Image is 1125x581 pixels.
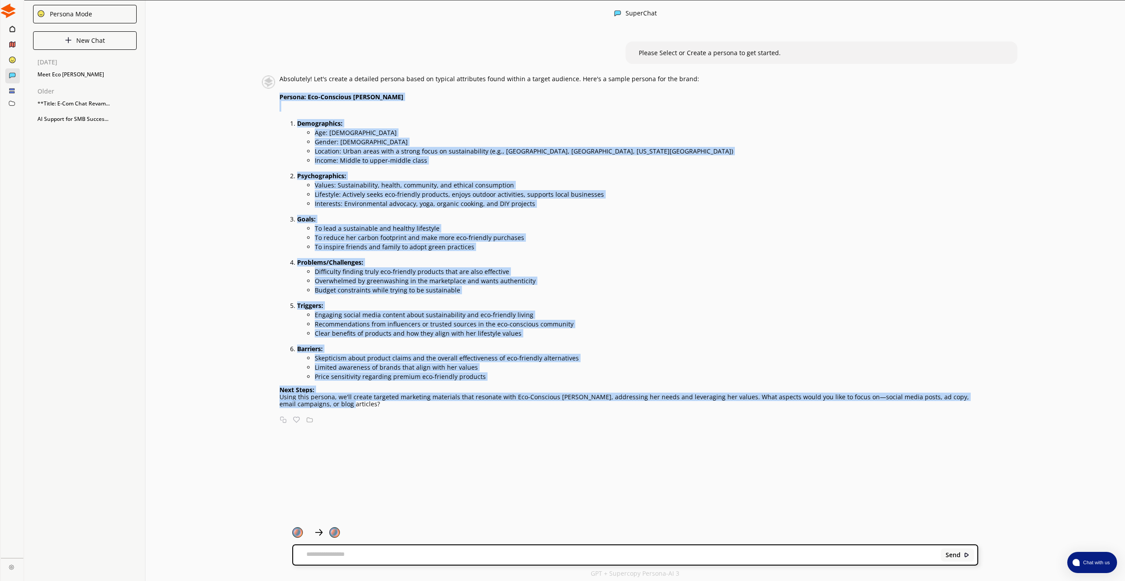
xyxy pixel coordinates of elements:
b: Send [946,551,961,559]
img: Close [262,75,275,89]
strong: Barriers: [297,345,323,353]
strong: Persona: Eco-Conscious [PERSON_NAME] [279,93,403,101]
img: Favorite [293,416,300,423]
strong: Next Steps: [279,386,314,394]
p: Lifestyle: Actively seeks eco-friendly products, enjoys outdoor activities, supports local busine... [315,191,978,198]
p: New Chat [76,37,105,44]
img: Close [614,10,621,17]
p: GPT + Supercopy Persona-AI 3 [591,570,679,577]
a: Close [1,558,23,574]
div: AI Support for SMB Succes... [33,112,137,126]
p: Income: Middle to upper-middle class [315,157,978,164]
img: Close [37,10,45,18]
p: To lead a sustainable and healthy lifestyle [315,225,978,232]
div: SuperChat [626,10,657,18]
p: [DATE] [37,59,137,66]
img: Save [306,416,313,423]
strong: Demographics: [297,119,343,127]
p: Gender: [DEMOGRAPHIC_DATA] [315,139,978,146]
img: Copy [280,416,287,423]
p: Absolutely! Let's create a detailed persona based on typical attributes found within a target aud... [279,75,978,82]
img: Close [9,564,14,570]
p: Skepticism about product claims and the overall effectiveness of eco-friendly alternatives [315,355,978,362]
strong: Problems/Challenges: [297,258,363,266]
div: Meet Eco [PERSON_NAME] [33,68,137,81]
span: Chat with us [1080,559,1112,566]
img: Close [313,527,324,538]
div: **Title: E-Com Chat Revam... [33,97,137,110]
p: Engaging social media content about sustainability and eco-friendly living [315,311,978,319]
span: Please Select or Create a persona to get started. [639,49,781,57]
div: Persona Mode [47,11,92,18]
img: Close [292,527,303,538]
p: Older [37,88,137,95]
strong: Psychographics: [297,172,346,180]
p: Age: [DEMOGRAPHIC_DATA] [315,129,978,136]
p: Difficulty finding truly eco-friendly products that are also effective [315,268,978,275]
p: Budget constraints while trying to be sustainable [315,287,978,294]
strong: Goals: [297,215,316,223]
p: Price sensitivity regarding premium eco-friendly products [315,373,978,380]
p: To reduce her carbon footprint and make more eco-friendly purchases [315,234,978,241]
img: Close [65,37,72,44]
p: Location: Urban areas with a strong focus on sustainability (e.g., [GEOGRAPHIC_DATA], [GEOGRAPHIC... [315,148,978,155]
p: Interests: Environmental advocacy, yoga, organic cooking, and DIY projects [315,200,978,207]
strong: Triggers: [297,301,323,310]
p: Recommendations from influencers or trusted sources in the eco-conscious community [315,321,978,328]
img: Close [329,527,340,538]
p: Using this persona, we'll create targeted marketing materials that resonate with Eco-Conscious [P... [279,394,978,408]
img: Close [964,552,970,558]
p: Clear benefits of products and how they align with her lifestyle values [315,330,978,337]
p: Values: Sustainability, health, community, and ethical consumption [315,182,978,189]
img: Close [1,4,15,18]
button: atlas-launcher [1067,552,1117,573]
p: To inspire friends and family to adopt green practices [315,244,978,251]
p: Limited awareness of brands that align with her values [315,364,978,371]
p: Overwhelmed by greenwashing in the marketplace and wants authenticity [315,277,978,285]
